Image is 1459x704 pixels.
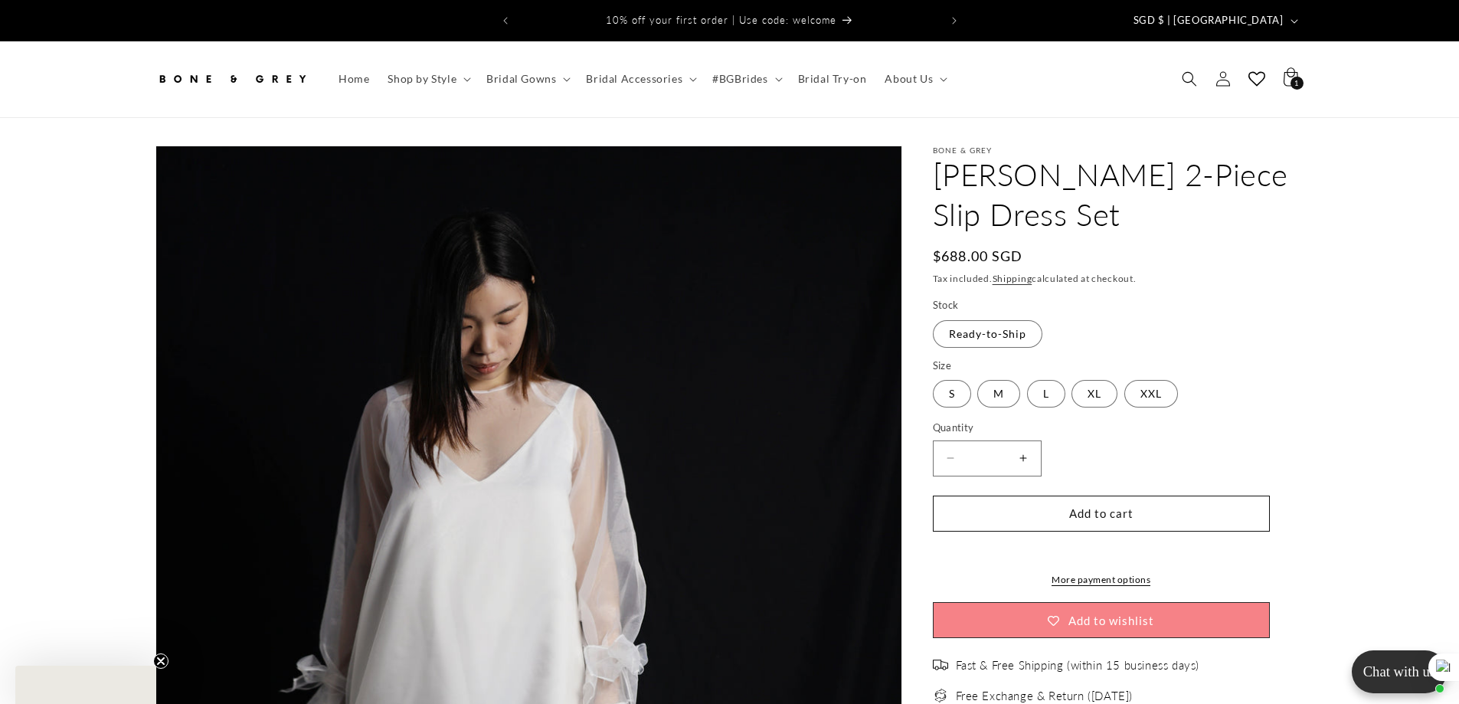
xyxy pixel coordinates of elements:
span: Bridal Accessories [586,72,682,86]
summary: Shop by Style [378,63,477,95]
p: Bone & Grey [933,146,1304,155]
span: SGD $ | [GEOGRAPHIC_DATA] [1134,13,1284,28]
a: Home [329,63,378,95]
img: Bone and Grey Bridal [155,62,309,96]
button: Previous announcement [489,6,522,35]
button: Close teaser [153,653,168,669]
label: Ready-to-Ship [933,320,1042,348]
label: Quantity [933,421,1270,436]
summary: #BGBrides [703,63,788,95]
legend: Size [933,359,954,374]
img: exchange_2.png [933,688,948,703]
button: Add to cart [933,496,1270,532]
span: Fast & Free Shipping (within 15 business days) [956,658,1200,673]
legend: Stock [933,298,960,313]
span: Bridal Try-on [798,72,867,86]
a: Shipping [993,273,1032,284]
span: #BGBrides [712,72,767,86]
summary: Search [1173,62,1206,96]
button: SGD $ | [GEOGRAPHIC_DATA] [1124,6,1304,35]
span: 1 [1294,77,1299,90]
label: XL [1071,380,1117,408]
h1: [PERSON_NAME] 2-Piece Slip Dress Set [933,155,1304,234]
p: Chat with us [1352,663,1447,680]
div: Close teaser [15,666,156,704]
label: XXL [1124,380,1178,408]
button: Add to wishlist [933,602,1270,638]
a: Bridal Try-on [789,63,876,95]
span: Free Exchange & Return ([DATE]) [956,689,1134,704]
span: About Us [885,72,933,86]
span: Bridal Gowns [486,72,556,86]
summary: About Us [875,63,954,95]
span: Shop by Style [388,72,456,86]
a: Bone and Grey Bridal [149,57,314,102]
button: Next announcement [937,6,971,35]
summary: Bridal Accessories [577,63,703,95]
label: M [977,380,1020,408]
div: Tax included. calculated at checkout. [933,271,1304,287]
span: Home [339,72,369,86]
label: S [933,380,971,408]
summary: Bridal Gowns [477,63,577,95]
label: L [1027,380,1065,408]
span: 10% off your first order | Use code: welcome [606,14,836,26]
a: More payment options [933,573,1270,587]
button: Open chatbox [1352,650,1447,693]
span: $688.00 SGD [933,246,1023,267]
